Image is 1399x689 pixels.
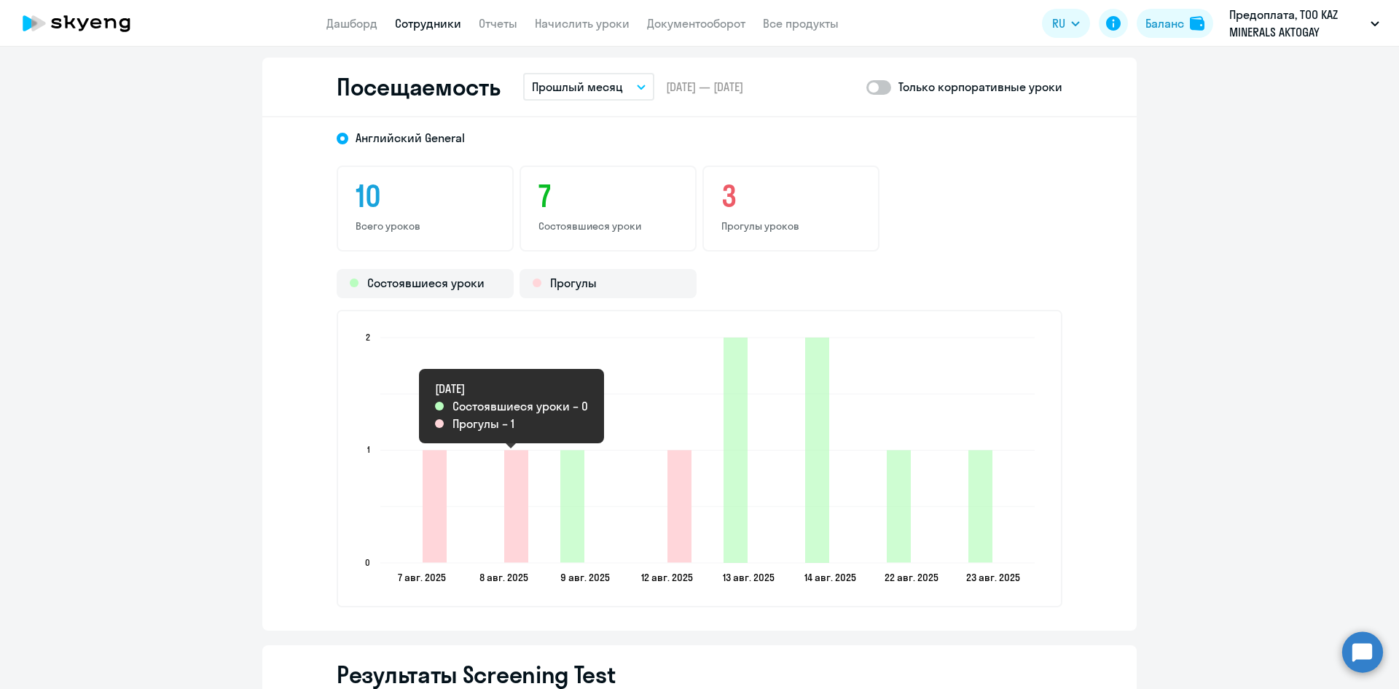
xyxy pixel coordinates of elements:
p: Всего уроков [356,219,495,233]
text: 0 [365,557,370,568]
path: 2025-08-13T19:00:00.000Z Состоявшиеся уроки 2 [805,338,829,563]
text: 14 авг. 2025 [804,571,856,584]
a: Сотрудники [395,16,461,31]
a: Все продукты [763,16,839,31]
a: Документооборот [647,16,745,31]
h2: Результаты Screening Test [337,660,616,689]
span: RU [1052,15,1065,32]
text: 23 авг. 2025 [966,571,1020,584]
text: 1 [367,444,370,455]
img: balance [1190,16,1204,31]
path: 2025-08-06T19:00:00.000Z Прогулы 1 [423,451,447,563]
div: Баланс [1145,15,1184,32]
a: Дашборд [326,16,377,31]
button: Прошлый месяц [523,73,654,101]
text: 12 авг. 2025 [641,571,693,584]
path: 2025-08-08T19:00:00.000Z Состоявшиеся уроки 1 [560,451,584,563]
div: Прогулы [520,269,697,298]
h3: 3 [721,179,861,214]
text: 2 [366,332,370,343]
p: Прогулы уроков [721,219,861,233]
h3: 7 [538,179,678,214]
div: Состоявшиеся уроки [337,269,514,298]
button: RU [1042,9,1090,38]
span: Английский General [356,130,465,146]
text: 7 авг. 2025 [398,571,446,584]
p: Только корпоративные уроки [898,78,1062,96]
path: 2025-08-21T19:00:00.000Z Состоявшиеся уроки 1 [887,451,911,563]
text: 22 авг. 2025 [885,571,938,584]
path: 2025-08-07T19:00:00.000Z Прогулы 1 [504,451,528,563]
p: Состоявшиеся уроки [538,219,678,233]
h3: 10 [356,179,495,214]
p: Прошлый месяц [532,78,623,96]
h2: Посещаемость [337,72,500,101]
button: Предоплата, ТОО KAZ MINERALS AKTOGAY [1222,6,1387,41]
path: 2025-08-11T19:00:00.000Z Прогулы 1 [667,451,691,563]
text: 9 авг. 2025 [560,571,610,584]
p: Предоплата, ТОО KAZ MINERALS AKTOGAY [1229,6,1365,41]
a: Отчеты [479,16,517,31]
path: 2025-08-22T19:00:00.000Z Состоявшиеся уроки 1 [968,451,992,563]
a: Начислить уроки [535,16,630,31]
text: 8 авг. 2025 [479,571,528,584]
button: Балансbalance [1137,9,1213,38]
span: [DATE] — [DATE] [666,79,743,95]
text: 13 авг. 2025 [723,571,775,584]
path: 2025-08-12T19:00:00.000Z Состоявшиеся уроки 2 [724,338,748,563]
